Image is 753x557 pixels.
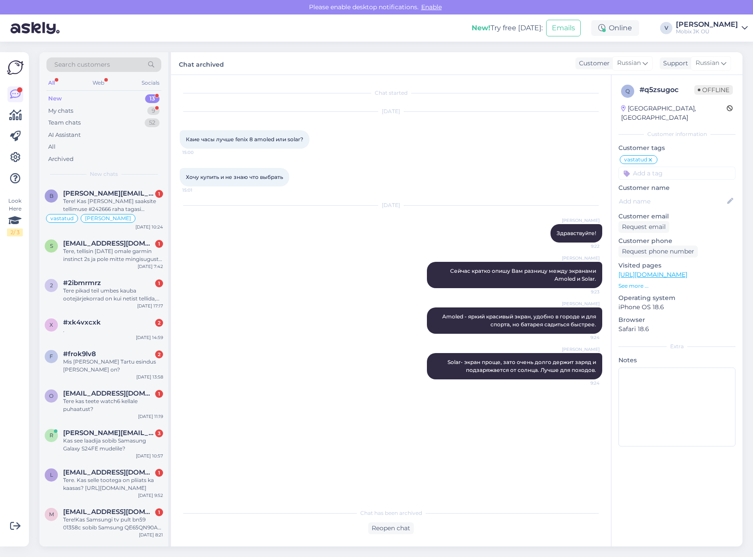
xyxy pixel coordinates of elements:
p: Customer email [618,212,735,221]
span: New chats [90,170,118,178]
span: laptuu@gmail.com [63,468,154,476]
span: 15:00 [182,149,215,156]
span: Search customers [54,60,110,69]
div: 9 [147,107,160,115]
div: 1 [155,240,163,248]
span: vastatud [624,157,647,162]
div: 1 [155,508,163,516]
div: [DATE] 14:59 [136,334,163,341]
p: Notes [618,356,735,365]
div: # q5zsugoc [639,85,694,95]
span: 2 [50,282,53,289]
span: [PERSON_NAME] [85,216,131,221]
div: [DATE] 17:17 [137,303,163,309]
span: 9:24 [567,334,600,341]
span: Каие часы лучше fenix 8 amoled или solar? [186,136,303,143]
input: Add name [619,196,725,206]
div: Kas see laadija sobib Samasung Galaxy S24FE mudelile? [63,437,163,453]
span: vastatud [50,216,74,221]
span: Amoled - яркий красивый экран, удобно в городе и для спорта, но батарея садиться быстрее. [442,313,597,328]
div: 1 [155,469,163,477]
span: [PERSON_NAME] [562,217,600,224]
a: [URL][DOMAIN_NAME] [618,271,687,278]
div: [DATE] 10:24 [135,224,163,230]
div: Request phone number [618,246,698,257]
span: Chat has been archived [360,509,422,517]
div: Customer information [618,130,735,138]
div: [GEOGRAPHIC_DATA], [GEOGRAPHIC_DATA] [621,104,727,122]
span: Enable [419,3,444,11]
span: 9:23 [567,289,600,295]
div: All [48,143,56,151]
div: Online [591,20,639,36]
span: Russian [617,58,641,68]
div: Mobix JK OÜ [676,28,738,35]
div: [DATE] 13:58 [136,374,163,380]
div: [DATE] 7:42 [138,263,163,270]
span: sverrep3@gmail.com [63,239,154,247]
div: 13 [145,94,160,103]
div: Reopen chat [368,522,414,534]
div: 1 [155,190,163,198]
span: l [50,471,53,478]
div: Extra [618,343,735,350]
div: [DATE] 8:21 [139,532,163,538]
div: . [63,326,163,334]
div: All [46,77,57,89]
span: f [50,353,53,360]
span: 9:22 [567,243,600,250]
button: Emails [546,20,581,36]
span: marguskaar@hotmail.com [63,508,154,516]
a: [PERSON_NAME]Mobix JK OÜ [676,21,748,35]
span: 9:24 [567,380,600,386]
div: Support [660,59,688,68]
input: Add a tag [618,167,735,180]
div: 2 [155,350,163,358]
div: Try free [DATE]: [472,23,543,33]
span: x [50,321,53,328]
span: [PERSON_NAME] [562,255,600,261]
b: New! [472,24,490,32]
span: ottedel98@icloud.com [63,389,154,397]
span: s [50,243,53,249]
div: Tere, tellisin [DATE] omale garmin instinct 2s ja pole mitte mingisugust infot selle kohta saanud... [63,247,163,263]
span: bert.privoi@gmail.com [63,189,154,197]
span: Хочу купить и не знаю что выбрать [186,174,283,180]
div: AI Assistant [48,131,81,139]
span: 15:01 [182,187,215,193]
span: [PERSON_NAME] [562,346,600,353]
div: Look Here [7,197,23,236]
span: m [49,511,54,518]
div: Customer [575,59,610,68]
span: Solar- экран проще, зато очень долго держит заряд и подзаряжается от солнца. Лучше для походов. [448,359,597,373]
div: 1 [155,279,163,287]
div: 2 / 3 [7,229,23,236]
div: [DATE] 10:57 [136,453,163,459]
div: Team chats [48,118,81,127]
div: [PERSON_NAME] [676,21,738,28]
div: Request email [618,221,669,233]
div: 52 [145,118,160,127]
div: [DATE] [180,107,602,115]
p: Safari 18.6 [618,325,735,334]
span: #xk4vxcxk [63,318,101,326]
span: rene.volt1982@gmail.com [63,429,154,437]
p: Operating system [618,293,735,303]
span: Offline [694,85,733,95]
div: Archived [48,155,74,164]
p: Browser [618,315,735,325]
span: [PERSON_NAME] [562,300,600,307]
div: Chat started [180,89,602,97]
div: [DATE] 11:19 [138,413,163,420]
div: 2 [155,319,163,327]
div: 1 [155,390,163,398]
span: r [50,432,53,439]
div: Tere! Kas [PERSON_NAME] saaksite tellimuse #242666 raha tagasi [PERSON_NAME] voi homse paeva jook... [63,197,163,213]
p: Visited pages [618,261,735,270]
div: [DATE] 9:52 [138,492,163,499]
div: Socials [140,77,161,89]
div: Tere kas teete watch6 kellale puhaatust? [63,397,163,413]
p: Customer phone [618,236,735,246]
p: Customer name [618,183,735,193]
p: See more ... [618,282,735,290]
